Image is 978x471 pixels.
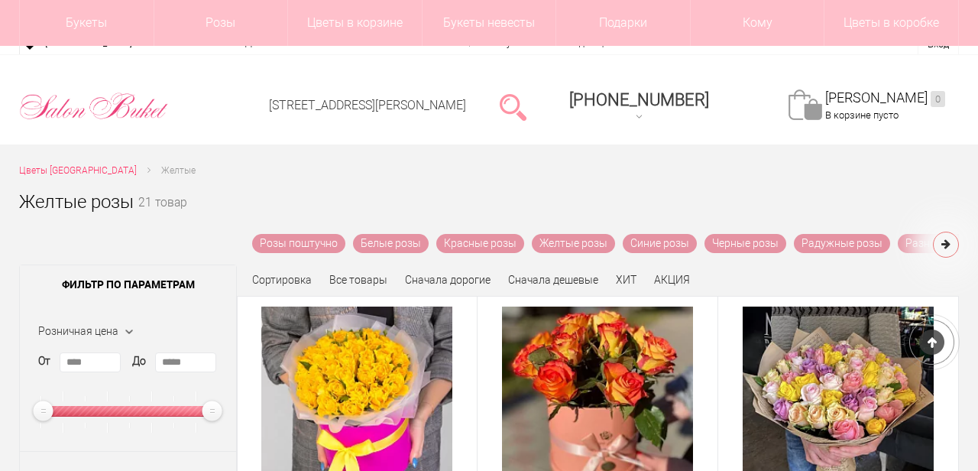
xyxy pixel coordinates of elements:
[794,234,890,253] a: Радужные розы
[252,234,345,253] a: Розы поштучно
[353,234,429,253] a: Белые розы
[508,274,598,286] a: Сначала дешевые
[38,325,118,337] span: Розничная цена
[569,90,709,109] span: [PHONE_NUMBER]
[704,234,786,253] a: Черные розы
[532,234,615,253] a: Желтые розы
[931,91,945,107] ins: 0
[252,274,312,286] span: Сортировка
[616,274,636,286] a: ХИТ
[623,234,697,253] a: Синие розы
[132,353,146,369] label: До
[19,165,137,176] span: Цветы [GEOGRAPHIC_DATA]
[825,109,899,121] span: В корзине пусто
[38,353,50,369] label: От
[161,165,196,176] span: Желтые
[20,265,236,304] span: Фильтр по параметрам
[138,197,187,234] small: 21 товар
[560,85,718,128] a: [PHONE_NUMBER]
[19,163,137,179] a: Цветы [GEOGRAPHIC_DATA]
[436,234,524,253] a: Красные розы
[825,89,945,107] a: [PERSON_NAME]
[269,98,466,112] a: [STREET_ADDRESS][PERSON_NAME]
[19,188,134,216] h1: Желтые розы
[405,274,491,286] a: Сначала дорогие
[654,274,690,286] a: АКЦИЯ
[19,89,169,123] img: Цветы Нижний Новгород
[329,274,387,286] a: Все товары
